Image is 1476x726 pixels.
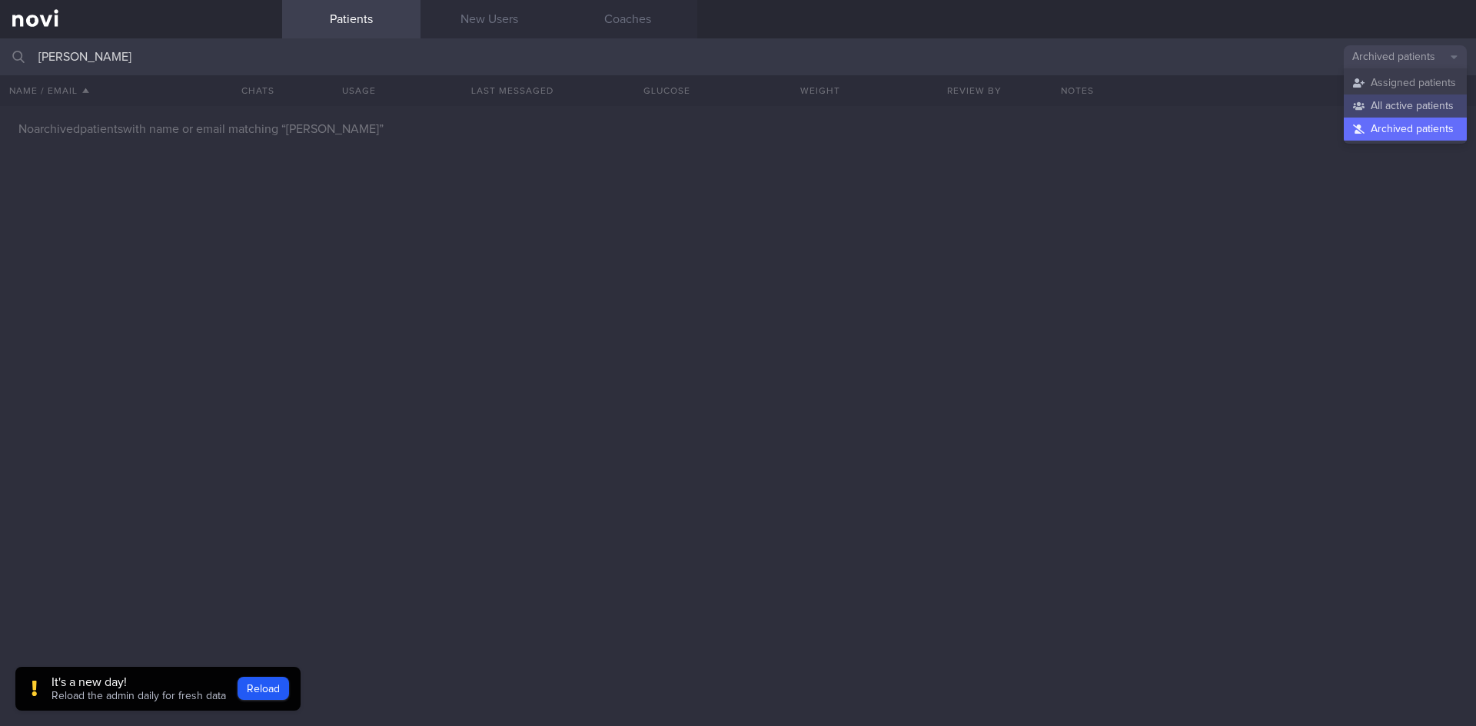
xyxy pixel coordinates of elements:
div: It's a new day! [52,675,226,690]
button: All active patients [1344,94,1467,118]
button: Review By [897,75,1051,106]
button: Assigned patients [1344,71,1467,94]
button: Archived patients [1344,118,1467,141]
button: Weight [743,75,897,106]
button: Glucose [590,75,743,106]
button: Reload [238,677,289,700]
button: Last Messaged [436,75,590,106]
div: Usage [282,75,436,106]
button: Chats [221,75,282,106]
span: Reload the admin daily for fresh data [52,691,226,701]
button: Archived patients [1344,45,1467,68]
div: Notes [1052,75,1476,106]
